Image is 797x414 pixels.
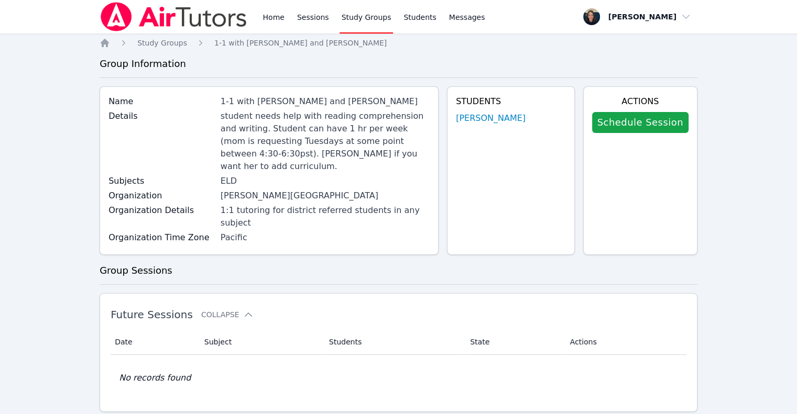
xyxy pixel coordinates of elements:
[456,112,526,125] a: [PERSON_NAME]
[592,95,689,108] h4: Actions
[221,95,430,108] div: 1-1 with [PERSON_NAME] and [PERSON_NAME]
[221,175,430,187] div: ELD
[564,329,686,355] th: Actions
[111,329,198,355] th: Date
[323,329,464,355] th: Students
[201,309,254,320] button: Collapse
[108,175,214,187] label: Subjects
[108,110,214,122] label: Details
[449,12,485,23] span: Messages
[456,95,565,108] h4: Students
[221,231,430,244] div: Pacific
[108,95,214,108] label: Name
[221,110,430,173] div: student needs help with reading comprehension and writing. Student can have 1 hr per week (mom is...
[100,2,248,31] img: Air Tutors
[221,189,430,202] div: [PERSON_NAME][GEOGRAPHIC_DATA]
[108,189,214,202] label: Organization
[214,38,387,48] a: 1-1 with [PERSON_NAME] and [PERSON_NAME]
[137,38,187,48] a: Study Groups
[198,329,323,355] th: Subject
[221,204,430,229] div: 1:1 tutoring for district referred students in any subject
[100,57,697,71] h3: Group Information
[100,38,697,48] nav: Breadcrumb
[108,231,214,244] label: Organization Time Zone
[137,39,187,47] span: Study Groups
[464,329,563,355] th: State
[108,204,214,217] label: Organization Details
[111,355,686,401] td: No records found
[214,39,387,47] span: 1-1 with [PERSON_NAME] and [PERSON_NAME]
[100,263,697,278] h3: Group Sessions
[592,112,689,133] a: Schedule Session
[111,308,193,321] span: Future Sessions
